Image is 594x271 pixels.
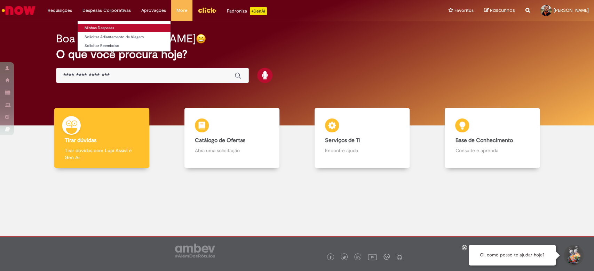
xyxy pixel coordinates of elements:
[227,7,267,15] div: Padroniza
[175,244,215,257] img: logo_footer_ambev_rotulo_gray.png
[176,7,187,14] span: More
[383,254,390,260] img: logo_footer_workplace.png
[427,108,557,168] a: Base de Conhecimento Consulte e aprenda
[469,245,556,265] div: Oi, como posso te ajudar hoje?
[167,108,297,168] a: Catálogo de Ofertas Abra uma solicitação
[195,137,245,144] b: Catálogo de Ofertas
[77,21,171,52] ul: Despesas Corporativas
[198,5,216,15] img: click_logo_yellow_360x200.png
[455,137,513,144] b: Base de Conhecimento
[490,7,515,14] span: Rascunhos
[342,256,346,259] img: logo_footer_twitter.png
[196,34,206,44] img: happy-face.png
[78,42,171,50] a: Solicitar Reembolso
[554,7,589,13] span: [PERSON_NAME]
[37,108,167,168] a: Tirar dúvidas Tirar dúvidas com Lupi Assist e Gen Ai
[141,7,166,14] span: Aprovações
[454,7,474,14] span: Favoritos
[455,147,529,154] p: Consulte e aprenda
[356,255,360,260] img: logo_footer_linkedin.png
[1,3,37,17] img: ServiceNow
[48,7,72,14] span: Requisições
[250,7,267,15] p: +GenAi
[325,137,361,144] b: Serviços de TI
[65,137,96,144] b: Tirar dúvidas
[195,147,269,154] p: Abra uma solicitação
[78,24,171,32] a: Minhas Despesas
[65,147,139,161] p: Tirar dúvidas com Lupi Assist e Gen Ai
[484,7,515,14] a: Rascunhos
[396,254,403,260] img: logo_footer_naosei.png
[297,108,427,168] a: Serviços de TI Encontre ajuda
[82,7,131,14] span: Despesas Corporativas
[325,147,399,154] p: Encontre ajuda
[56,33,196,45] h2: Boa noite, [PERSON_NAME]
[563,245,584,266] button: Iniciar Conversa de Suporte
[368,252,377,261] img: logo_footer_youtube.png
[78,33,171,41] a: Solicitar Adiantamento de Viagem
[56,48,538,60] h2: O que você procura hoje?
[329,256,332,259] img: logo_footer_facebook.png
